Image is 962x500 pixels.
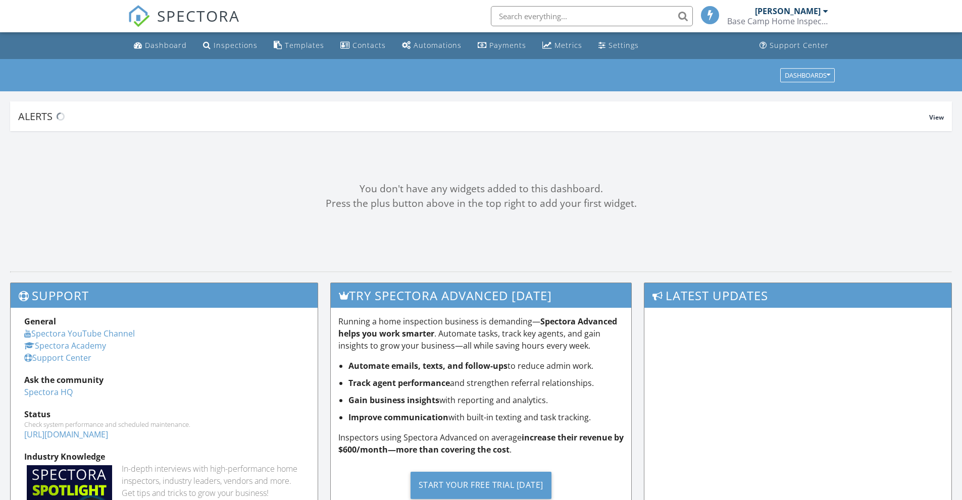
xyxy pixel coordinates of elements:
[491,6,693,26] input: Search everything...
[594,36,643,55] a: Settings
[929,113,944,122] span: View
[489,40,526,50] div: Payments
[348,412,448,423] strong: Improve communication
[338,315,624,352] p: Running a home inspection business is demanding— . Automate tasks, track key agents, and gain ins...
[755,6,821,16] div: [PERSON_NAME]
[270,36,328,55] a: Templates
[348,394,624,406] li: with reporting and analytics.
[785,72,830,79] div: Dashboards
[348,360,624,372] li: to reduce admin work.
[24,386,73,398] a: Spectora HQ
[11,283,318,308] h3: Support
[24,374,304,386] div: Ask the community
[644,283,951,308] h3: Latest Updates
[414,40,462,50] div: Automations
[214,40,258,50] div: Inspections
[398,36,466,55] a: Automations (Basic)
[24,408,304,420] div: Status
[128,14,240,35] a: SPECTORA
[338,432,624,455] strong: increase their revenue by $600/month—more than covering the cost
[770,40,829,50] div: Support Center
[128,5,150,27] img: The Best Home Inspection Software - Spectora
[24,420,304,428] div: Check system performance and scheduled maintenance.
[338,316,617,339] strong: Spectora Advanced helps you work smarter
[24,340,106,351] a: Spectora Academy
[348,395,439,406] strong: Gain business insights
[24,429,108,440] a: [URL][DOMAIN_NAME]
[199,36,262,55] a: Inspections
[336,36,390,55] a: Contacts
[352,40,386,50] div: Contacts
[474,36,530,55] a: Payments
[24,328,135,339] a: Spectora YouTube Channel
[331,283,632,308] h3: Try spectora advanced [DATE]
[24,451,304,463] div: Industry Knowledge
[780,68,835,82] button: Dashboards
[755,36,833,55] a: Support Center
[348,377,624,389] li: and strengthen referral relationships.
[10,182,952,196] div: You don't have any widgets added to this dashboard.
[411,472,551,499] div: Start Your Free Trial [DATE]
[727,16,828,26] div: Base Camp Home Inspections, LLC
[18,109,929,123] div: Alerts
[285,40,324,50] div: Templates
[348,411,624,423] li: with built-in texting and task tracking.
[122,463,304,499] div: In-depth interviews with high-performance home inspectors, industry leaders, vendors and more. Ge...
[554,40,582,50] div: Metrics
[145,40,187,50] div: Dashboard
[24,352,91,363] a: Support Center
[130,36,191,55] a: Dashboard
[348,360,508,371] strong: Automate emails, texts, and follow-ups
[157,5,240,26] span: SPECTORA
[10,196,952,211] div: Press the plus button above in the top right to add your first widget.
[338,431,624,456] p: Inspectors using Spectora Advanced on average .
[348,377,450,388] strong: Track agent performance
[609,40,639,50] div: Settings
[24,316,56,327] strong: General
[538,36,586,55] a: Metrics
